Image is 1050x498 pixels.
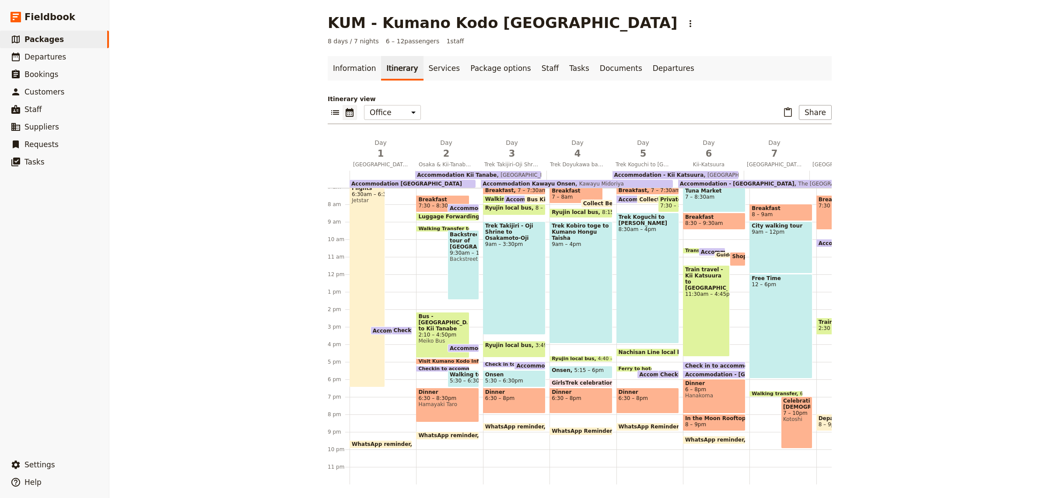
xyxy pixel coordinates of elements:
[416,431,479,440] div: WhatsApp reminder
[328,358,350,365] div: 5 pm
[381,56,423,81] a: Itinerary
[819,196,877,203] span: Breakfast
[415,161,477,168] span: Osaka & Kii-Tanabe Coastal Amble
[800,391,835,396] span: 6:40 – 6:50pm
[24,35,64,44] span: Packages
[783,410,810,416] span: 7 – 10pm
[353,147,408,160] span: 1
[685,291,728,297] span: 11:30am – 4:45pm
[350,64,416,484] div: Guide Flights6:30am – 6:30pmJetstarAccommodation [GEOGRAPHIC_DATA]Check in to accommodationWhatsA...
[660,203,698,209] span: 7:30 – 8:30am
[616,423,679,431] div: WhatsApp Reminder
[416,226,469,232] div: Walking Transfer to Tour meet point
[350,178,385,387] div: Guide Flights6:30am – 6:30pmJetstar
[685,267,728,291] span: Train travel - Kii Katsuura to [GEOGRAPHIC_DATA]
[481,161,543,168] span: Trek Takijiri-Oji Shrine to Chikatsuyu-Oji
[450,231,477,250] span: Backstreet tour of [GEOGRAPHIC_DATA]
[749,204,812,221] div: Breakfast8 – 9am
[752,211,773,217] span: 8 – 9am
[328,236,350,243] div: 10 am
[616,348,679,357] div: Nachisan Line local bus
[328,271,350,278] div: 12 pm
[328,446,350,453] div: 10 pm
[352,191,383,197] span: 6:30am – 6:30pm
[552,241,610,247] span: 9am – 4pm
[647,56,700,81] a: Departures
[350,171,875,188] div: Accommodation [GEOGRAPHIC_DATA]Accommodation Kawayu OnsenKawayu MidoriyaAccommodation - [GEOGRAPH...
[485,342,535,348] span: Ryujin local bus
[392,326,413,335] div: Check in to accommodation
[418,395,476,401] span: 6:30 – 8:30pm
[481,180,672,188] div: Accommodation Kawayu OnsenKawayu Midoriya
[683,213,745,230] div: Breakfast8:30 – 9:30am
[549,221,612,344] div: Trek Kobiro toge to Kumano Hongu Taisha9am – 4pm
[685,220,723,226] span: 8:30 – 9:30am
[683,370,745,379] div: Accommodation - [GEOGRAPHIC_DATA]
[328,56,381,81] a: Information
[328,95,832,103] p: Itinerary view
[616,195,652,203] div: Accommodation Kawayu Onsen
[485,205,535,211] span: Ryujin local bus
[819,319,877,325] span: Train Travel
[483,221,546,335] div: Trek Takijiri - Oji Shrine to Osakamoto-Oji9am – 3:30pm
[619,366,659,372] span: Ferry to hotel
[749,391,803,397] div: Walking transfer6:40 – 6:50pm
[799,105,832,120] button: Share
[483,341,546,358] div: Ryujin local bus3:49 – 4:48pm
[612,161,674,168] span: Trek Koguchi to [GEOGRAPHIC_DATA]
[343,105,357,120] button: Calendar view
[527,196,557,202] span: Bus Kitty
[418,332,467,338] span: 2:10 – 4:50pm
[783,398,810,410] span: Celebration [DEMOGRAPHIC_DATA]
[619,389,677,395] span: Dinner
[550,138,605,160] h2: Day
[450,378,488,384] span: 5:30 – 6:30pm
[328,428,350,435] div: 9 pm
[328,341,350,348] div: 4 pm
[549,186,603,203] div: Breakfast7 – 8am
[328,376,350,383] div: 6 pm
[819,415,877,421] span: Departing flights
[683,265,730,357] div: Train travel - Kii Katsuura to [GEOGRAPHIC_DATA]11:30am – 4:45pm
[418,313,467,332] span: Bus - [GEOGRAPHIC_DATA] to Kii Tanabe
[685,421,706,428] span: 8 – 9pm
[371,326,406,335] div: Accommodation [GEOGRAPHIC_DATA]
[394,327,479,333] span: Check in to accommodation
[415,171,541,179] div: Accommodation Kii Tanabe[GEOGRAPHIC_DATA]
[483,195,518,203] div: Walking Transfer to bus station
[328,253,350,260] div: 11 am
[450,372,477,378] span: Walking tour of [PERSON_NAME]
[328,105,343,120] button: List view
[683,379,745,414] div: Dinner6 – 8pmHanakoma
[352,441,414,447] span: WhatsApp reminder
[418,214,483,220] span: Luggage Forwarding
[752,275,810,281] span: Free Time
[701,249,794,255] span: Accommodation - Kii Katsuura
[483,186,546,195] div: Breakfast7 – 7:30am
[416,366,469,372] div: Checkin to accommodation
[685,437,747,443] span: WhatsApp reminder
[450,256,477,262] span: Backstreet Tours
[549,64,616,484] div: Breakfast7 – 8amCollect Bento box lunchesRyujin local bus8:15 – 8:50amTrek Kobiro toge to Kumano ...
[678,138,743,171] button: Day6Kii-Katsuura
[546,138,612,171] button: Day4Trek Doyukawa bashi to [PERSON_NAME]
[328,37,379,46] span: 8 days / 7 nights
[535,205,565,214] span: 8 – 8:40am
[616,388,679,414] div: Dinner6:30 – 8pm
[484,147,539,160] span: 3
[484,138,539,160] h2: Day
[418,359,526,364] span: Visit Kumano Kodo Information Centre
[752,391,800,396] span: Walking transfer
[749,274,812,379] div: Free Time12 – 6pm
[483,64,549,484] div: Breakfast7 – 7:30amWalking Transfer to bus stationAccommodation Kii TanabeBus KittyRyujin local b...
[575,181,624,187] span: Kawayu Midoriya
[552,380,650,386] span: GirlsTrek celebration champage
[24,478,42,487] span: Help
[714,252,741,258] div: Guide to purchase tickets to [GEOGRAPHIC_DATA]
[685,380,743,386] span: Dinner
[24,140,59,149] span: Requests
[328,288,350,295] div: 1 pm
[743,138,809,171] button: Day7[GEOGRAPHIC_DATA]dinner
[483,423,546,431] div: WhatsApp reminder
[328,218,350,225] div: 9 am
